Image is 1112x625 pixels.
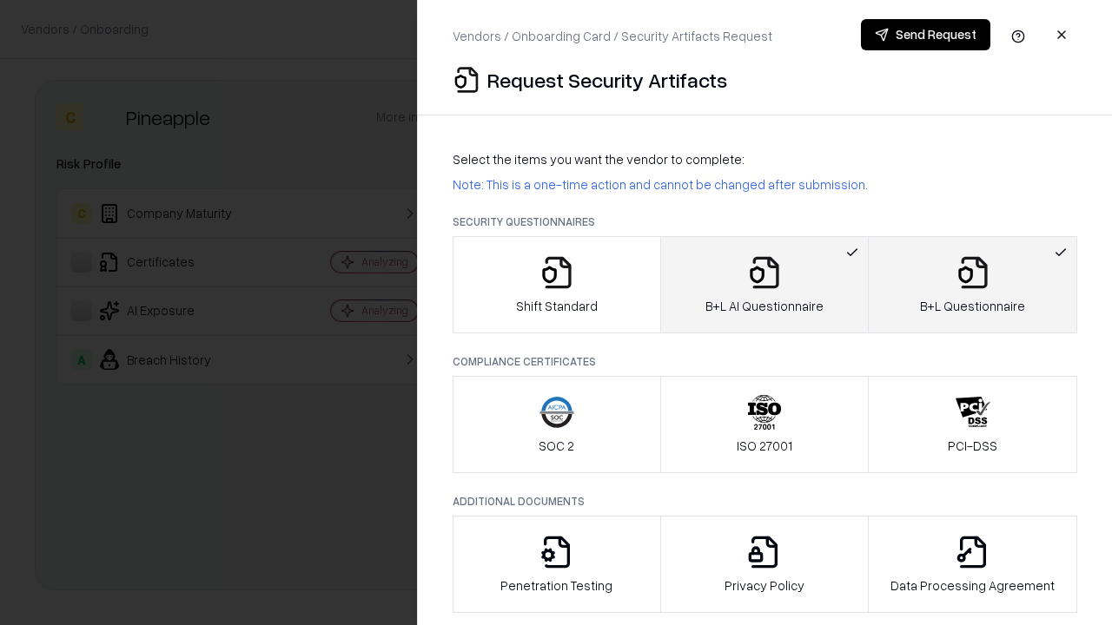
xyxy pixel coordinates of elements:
button: B+L AI Questionnaire [660,236,870,333]
p: B+L AI Questionnaire [705,297,824,315]
button: Data Processing Agreement [868,516,1077,613]
p: Note: This is a one-time action and cannot be changed after submission. [453,175,1077,194]
p: Compliance Certificates [453,354,1077,369]
p: Shift Standard [516,297,598,315]
p: SOC 2 [539,437,574,455]
p: ISO 27001 [737,437,792,455]
button: Shift Standard [453,236,661,333]
button: PCI-DSS [868,376,1077,473]
button: Penetration Testing [453,516,661,613]
p: B+L Questionnaire [920,297,1025,315]
button: ISO 27001 [660,376,870,473]
button: Send Request [861,19,990,50]
p: Penetration Testing [500,576,612,595]
p: Select the items you want the vendor to complete: [453,150,1077,168]
p: Security Questionnaires [453,214,1077,229]
button: Privacy Policy [660,516,870,613]
button: SOC 2 [453,376,661,473]
p: Request Security Artifacts [487,66,727,94]
button: B+L Questionnaire [868,236,1077,333]
p: Data Processing Agreement [890,576,1055,595]
p: Privacy Policy [725,576,804,595]
p: PCI-DSS [948,437,997,455]
p: Additional Documents [453,494,1077,509]
p: Vendors / Onboarding Card / Security Artifacts Request [453,27,772,45]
